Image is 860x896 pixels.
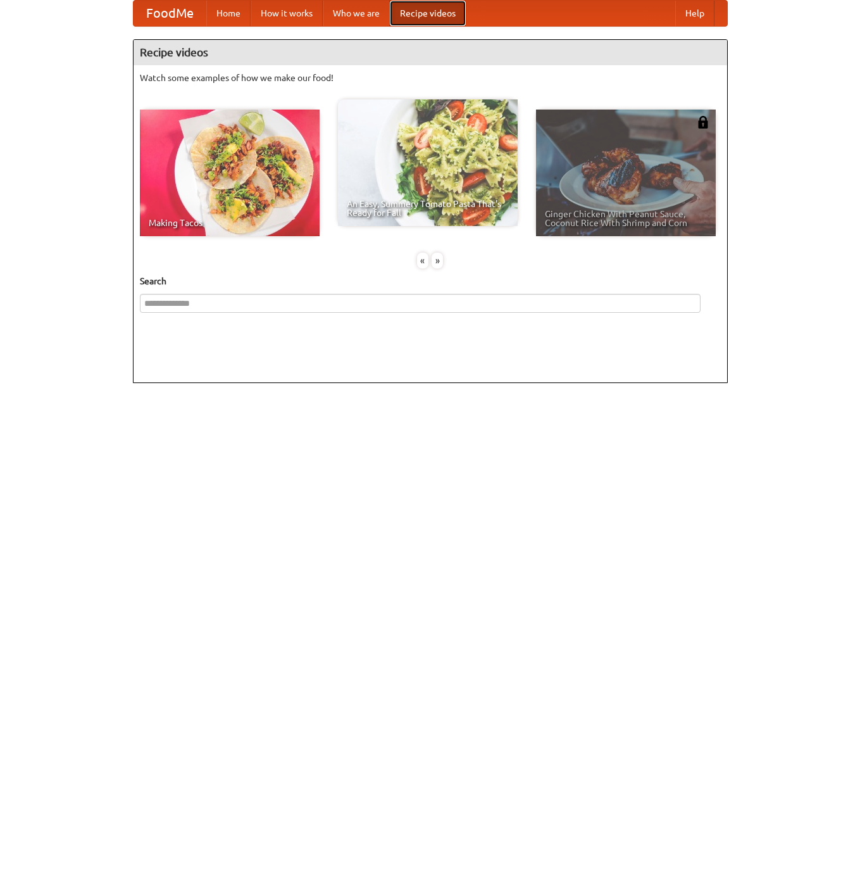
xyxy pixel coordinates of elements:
a: How it works [251,1,323,26]
p: Watch some examples of how we make our food! [140,72,721,84]
a: Recipe videos [390,1,466,26]
a: FoodMe [134,1,206,26]
a: Help [675,1,714,26]
span: An Easy, Summery Tomato Pasta That's Ready for Fall [347,199,509,217]
h4: Recipe videos [134,40,727,65]
div: » [432,253,443,268]
span: Making Tacos [149,218,311,227]
a: Home [206,1,251,26]
a: An Easy, Summery Tomato Pasta That's Ready for Fall [338,99,518,226]
h5: Search [140,275,721,287]
a: Who we are [323,1,390,26]
img: 483408.png [697,116,709,129]
div: « [417,253,428,268]
a: Making Tacos [140,110,320,236]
